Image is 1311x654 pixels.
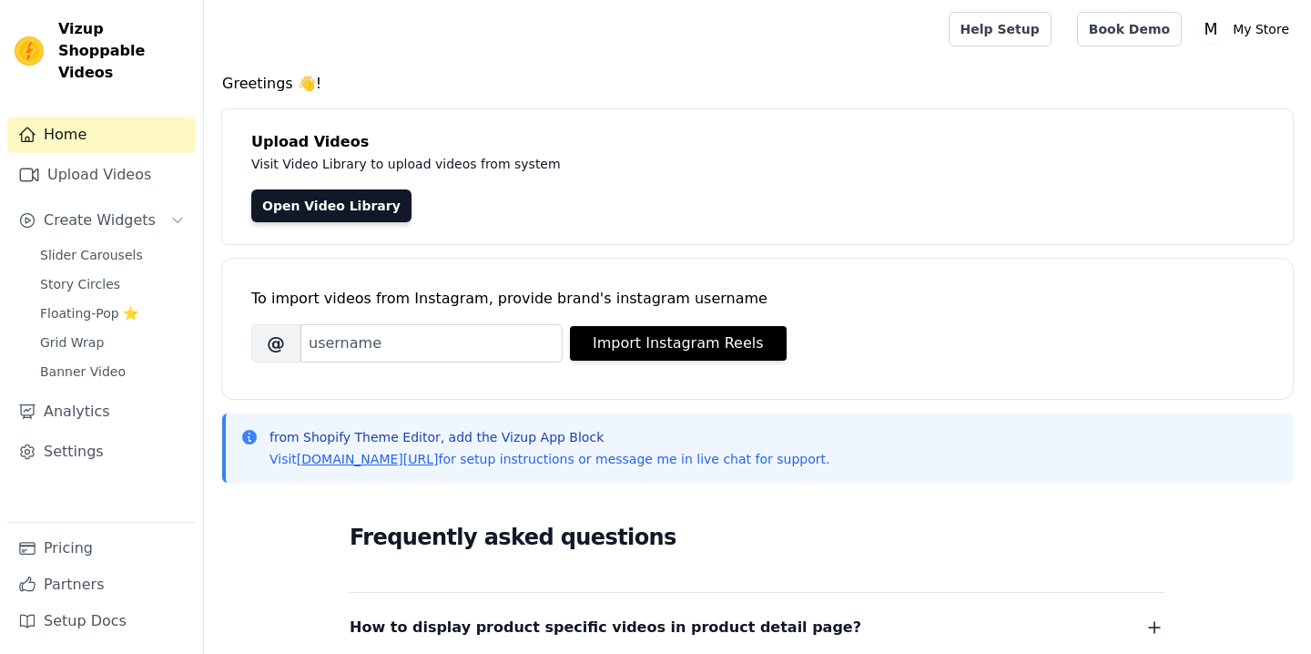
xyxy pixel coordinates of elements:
[7,603,196,639] a: Setup Docs
[40,246,143,264] span: Slider Carousels
[29,301,196,326] a: Floating-Pop ⭐
[7,434,196,470] a: Settings
[7,202,196,239] button: Create Widgets
[40,275,120,293] span: Story Circles
[7,157,196,193] a: Upload Videos
[1204,20,1218,38] text: M
[40,363,126,381] span: Banner Video
[251,131,1264,153] h4: Upload Videos
[29,242,196,268] a: Slider Carousels
[350,615,861,640] span: How to display product specific videos in product detail page?
[949,12,1052,46] a: Help Setup
[269,428,829,446] p: from Shopify Theme Editor, add the Vizup App Block
[40,333,104,352] span: Grid Wrap
[1196,13,1296,46] button: M My Store
[350,519,1165,556] h2: Frequently asked questions
[251,153,1067,175] p: Visit Video Library to upload videos from system
[29,271,196,297] a: Story Circles
[570,326,787,361] button: Import Instagram Reels
[222,73,1293,95] h4: Greetings 👋!
[7,567,196,603] a: Partners
[251,189,412,222] a: Open Video Library
[7,393,196,430] a: Analytics
[1077,12,1182,46] a: Book Demo
[29,359,196,384] a: Banner Video
[15,36,44,66] img: Vizup
[251,324,300,363] span: @
[7,117,196,153] a: Home
[40,304,138,322] span: Floating-Pop ⭐
[29,330,196,355] a: Grid Wrap
[1225,13,1296,46] p: My Store
[251,288,1264,310] div: To import videos from Instagram, provide brand's instagram username
[350,615,1165,640] button: How to display product specific videos in product detail page?
[269,450,829,468] p: Visit for setup instructions or message me in live chat for support.
[297,452,439,466] a: [DOMAIN_NAME][URL]
[58,18,188,84] span: Vizup Shoppable Videos
[44,209,156,231] span: Create Widgets
[7,530,196,567] a: Pricing
[300,324,563,363] input: username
